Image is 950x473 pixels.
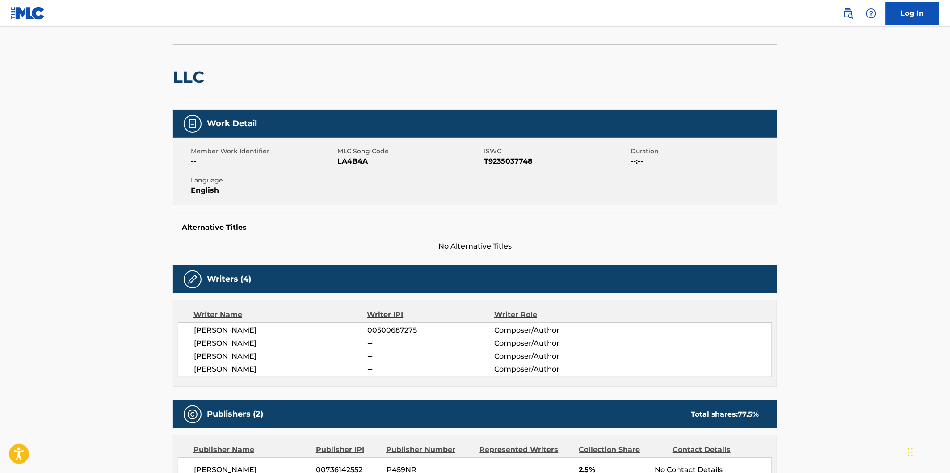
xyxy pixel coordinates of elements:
span: LA4B4A [337,156,482,167]
span: ISWC [484,147,628,156]
span: Language [191,176,335,185]
div: Collection Share [579,444,666,455]
img: help [866,8,877,19]
div: Represented Writers [480,444,572,455]
img: Work Detail [187,118,198,129]
div: Writer Role [494,309,610,320]
div: Total shares: [691,409,759,420]
a: Log In [886,2,939,25]
h2: LLC [173,67,209,87]
div: Writer Name [193,309,367,320]
div: Publisher IPI [316,444,379,455]
span: -- [191,156,335,167]
span: Composer/Author [494,351,610,362]
span: T9235037748 [484,156,628,167]
span: 00500687275 [367,325,494,336]
span: -- [367,338,494,349]
div: Publisher Name [193,444,309,455]
span: [PERSON_NAME] [194,325,367,336]
span: Duration [631,147,775,156]
h5: Writers (4) [207,274,251,284]
span: [PERSON_NAME] [194,364,367,375]
span: -- [367,351,494,362]
span: [PERSON_NAME] [194,351,367,362]
img: Publishers [187,409,198,420]
span: [PERSON_NAME] [194,338,367,349]
div: Help [862,4,880,22]
img: search [843,8,853,19]
img: Writers [187,274,198,285]
a: Public Search [839,4,857,22]
span: English [191,185,335,196]
div: Contact Details [673,444,759,455]
span: MLC Song Code [337,147,482,156]
h5: Publishers (2) [207,409,263,419]
span: No Alternative Titles [173,241,777,252]
span: Composer/Author [494,364,610,375]
span: 77.5 % [738,410,759,418]
span: Member Work Identifier [191,147,335,156]
div: Drag [908,439,913,466]
iframe: Chat Widget [905,430,950,473]
h5: Alternative Titles [182,223,768,232]
span: Composer/Author [494,338,610,349]
span: --:-- [631,156,775,167]
div: Writer IPI [367,309,495,320]
span: -- [367,364,494,375]
div: Publisher Number [386,444,473,455]
h5: Work Detail [207,118,257,129]
span: Composer/Author [494,325,610,336]
img: MLC Logo [11,7,45,20]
